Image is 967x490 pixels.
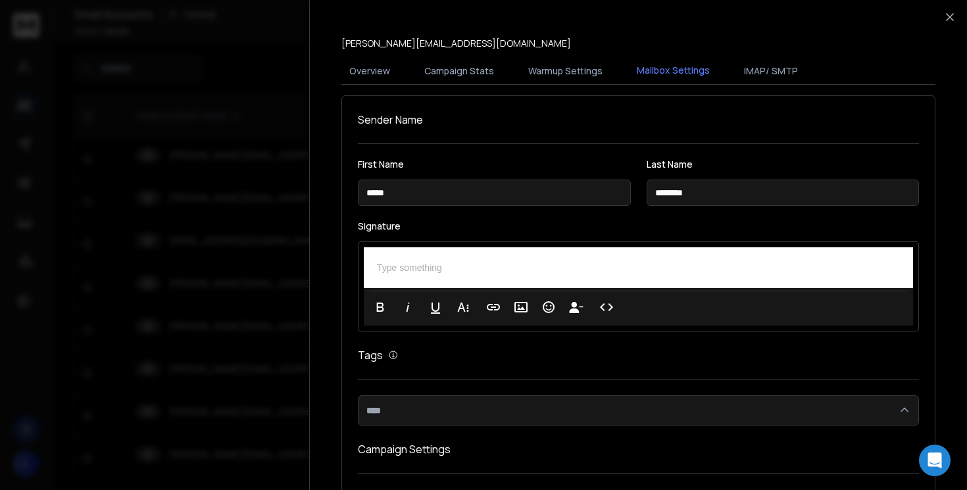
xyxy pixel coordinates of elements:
h1: Sender Name [358,112,919,128]
label: Last Name [647,160,920,169]
button: Bold (⌘B) [368,294,393,320]
h1: Campaign Settings [358,441,919,457]
button: Code View [594,294,619,320]
button: Campaign Stats [416,57,502,86]
button: IMAP/ SMTP [736,57,806,86]
label: First Name [358,160,631,169]
label: Signature [358,222,919,231]
button: Insert Image (⌘P) [508,294,533,320]
button: More Text [451,294,476,320]
p: [PERSON_NAME][EMAIL_ADDRESS][DOMAIN_NAME] [341,37,571,50]
button: Warmup Settings [520,57,610,86]
button: Overview [341,57,398,86]
button: Emoticons [536,294,561,320]
button: Mailbox Settings [629,56,718,86]
button: Italic (⌘I) [395,294,420,320]
h1: Tags [358,347,383,363]
button: Insert Link (⌘K) [481,294,506,320]
button: Underline (⌘U) [423,294,448,320]
div: Open Intercom Messenger [919,445,951,476]
button: Insert Unsubscribe Link [564,294,589,320]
